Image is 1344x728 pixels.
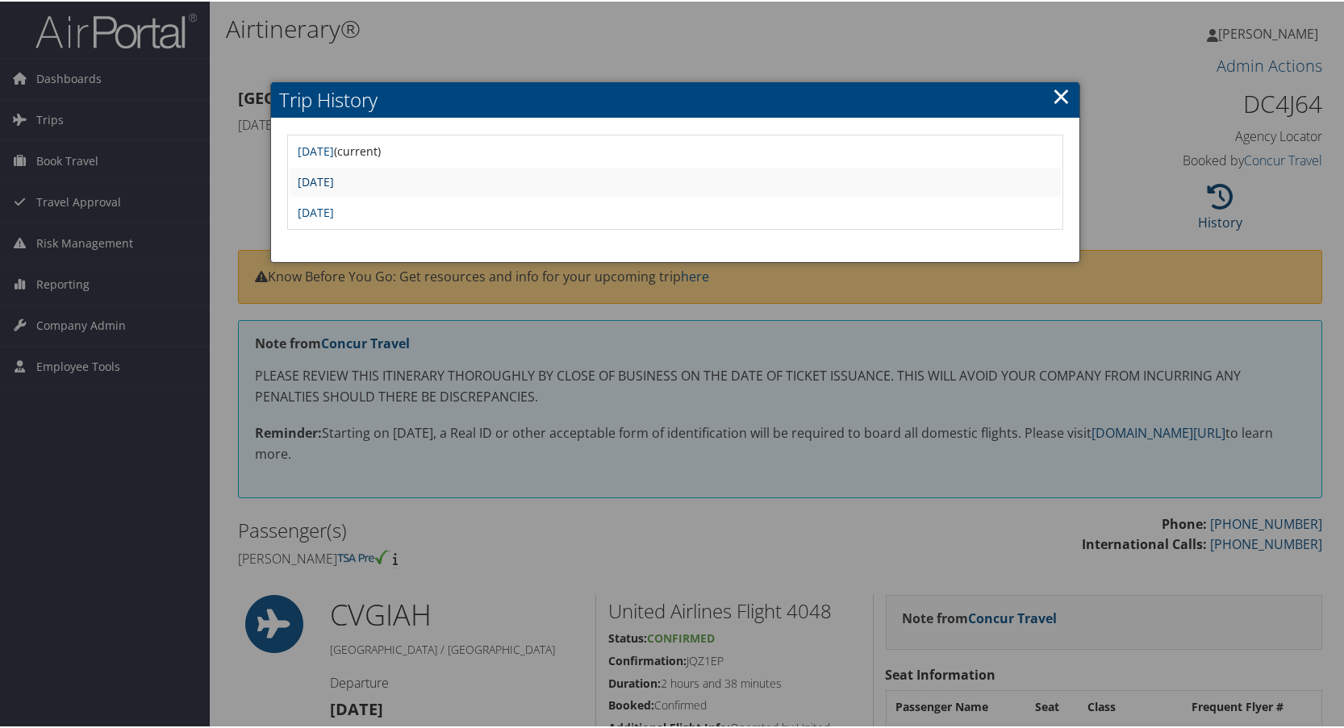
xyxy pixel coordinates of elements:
[290,135,1061,164] td: (current)
[271,81,1079,116] h2: Trip History
[1052,78,1071,110] a: ×
[298,142,334,157] a: [DATE]
[298,203,334,218] a: [DATE]
[298,173,334,188] a: [DATE]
